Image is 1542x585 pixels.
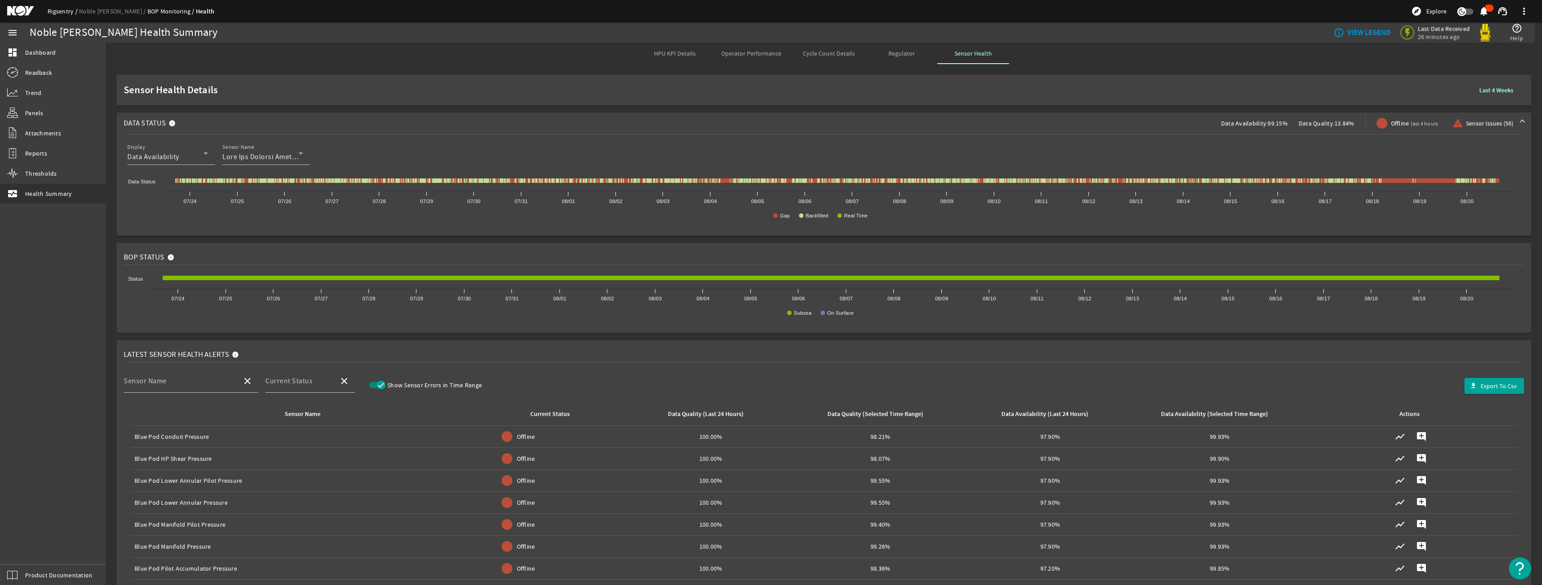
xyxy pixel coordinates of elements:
mat-icon: add_comment [1416,431,1427,442]
mat-icon: close [339,376,350,386]
text: Real Time [844,213,868,218]
span: Explore [1426,7,1447,16]
div: 98.21% [799,432,962,441]
text: 08/05 [751,199,764,204]
text: 08/01 [562,199,575,204]
a: Noble [PERSON_NAME] [79,7,147,15]
text: 08/07 [846,199,859,204]
text: 08/19 [1413,199,1426,204]
text: 08/19 [1412,296,1425,301]
text: 07/25 [231,199,244,204]
span: Readback [25,68,52,77]
div: Data Availability (Selected Time Range) [1161,409,1268,419]
button: more_vert [1513,0,1535,22]
mat-icon: show_chart [1395,563,1405,574]
div: Blue Pod Lower Annular Pressure [134,498,481,507]
div: 100.00% [629,498,792,507]
span: Operator Performance [721,50,781,56]
text: 08/04 [704,199,717,204]
span: Panels [25,108,43,117]
b: Last 4 Weeks [1479,86,1513,95]
button: Sensor Issues (56) [1449,115,1517,131]
mat-label: Sensor Name [222,144,255,151]
span: Latest Sensor Health Alerts [124,350,229,359]
div: Data Quality (Selected Time Range) [827,409,923,419]
span: Export To Csv [1481,381,1517,390]
span: Offline [1391,119,1438,128]
text: 08/03 [657,199,670,204]
div: 97.90% [969,498,1132,507]
div: 98.36% [799,564,962,573]
span: Reports [25,149,47,158]
span: Offline [517,498,535,507]
mat-icon: support_agent [1497,6,1508,17]
span: Data Availability [127,152,179,161]
b: VIEW LEGEND [1347,28,1390,37]
text: 08/02 [609,199,622,204]
text: 08/09 [940,199,953,204]
text: On Surface [827,310,854,316]
text: 08/11 [1031,296,1044,301]
div: Data Availability (Last 24 Hours) [1001,409,1088,419]
div: Current Status [488,409,619,419]
text: 08/08 [888,296,901,301]
mat-icon: add_comment [1416,563,1427,574]
text: 07/25 [219,296,232,301]
mat-icon: add_comment [1416,475,1427,486]
div: 97.90% [969,476,1132,485]
span: Offline [517,454,535,463]
text: 08/10 [983,296,996,301]
div: 100.00% [629,520,792,529]
span: 26 minutes ago [1418,33,1470,41]
div: Data Quality (Last 24 Hours) [668,409,744,419]
text: 08/13 [1126,296,1139,301]
text: Status [128,276,143,282]
text: 08/18 [1364,296,1377,301]
div: 97.20% [969,564,1132,573]
span: Offline [517,476,535,485]
text: 08/16 [1269,296,1282,301]
span: BOP Status [124,253,165,262]
mat-label: Current Status [265,377,312,386]
div: 99.93% [1139,498,1301,507]
span: Offline [517,564,535,573]
mat-icon: add_comment [1416,453,1427,464]
text: 08/10 [988,199,1001,204]
mat-icon: explore [1411,6,1422,17]
div: Data Quality (Selected Time Range) [799,409,958,419]
text: 08/17 [1317,296,1330,301]
text: 08/08 [893,199,906,204]
text: 08/14 [1174,296,1187,301]
text: 08/14 [1177,199,1190,204]
span: 13.84% [1334,119,1355,127]
text: 08/12 [1082,199,1095,204]
mat-icon: warning [1452,118,1460,129]
mat-panel-title: Data Status [124,113,179,134]
text: 07/27 [315,296,328,301]
text: 08/07 [840,296,853,301]
div: 100.00% [629,564,792,573]
span: last 4 hours [1411,120,1438,127]
text: 08/15 [1224,199,1237,204]
mat-icon: add_comment [1416,541,1427,552]
span: Data Quality: [1299,119,1334,127]
button: Open Resource Center [1509,557,1531,580]
span: Data Availability: [1221,119,1268,127]
text: 08/11 [1035,199,1048,204]
div: Blue Pod Manifold Pressure [134,542,481,551]
text: 07/26 [267,296,280,301]
text: 08/03 [649,296,662,301]
a: Rigsentry [48,7,79,15]
text: 07/27 [325,199,338,204]
text: 07/24 [171,296,184,301]
mat-icon: show_chart [1395,541,1405,552]
text: 08/04 [697,296,710,301]
mat-icon: monitor_heart [7,188,18,199]
button: Export To Csv [1464,378,1524,394]
mat-icon: notifications [1478,6,1489,17]
div: Data Availability (Selected Time Range) [1139,409,1298,419]
div: 100.00% [629,454,792,463]
span: Regulator [888,50,915,56]
div: Blue Pod Pilot Accumulator Pressure [134,564,481,573]
span: HPU KPI Details [654,50,696,56]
